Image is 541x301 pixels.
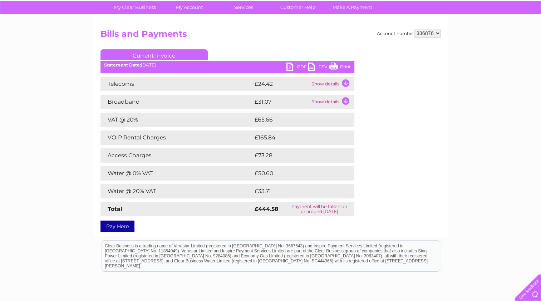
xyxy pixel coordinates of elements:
a: Customer Help [269,1,328,14]
td: £50.60 [253,166,340,181]
a: Water [415,30,429,36]
td: £65.66 [253,113,340,127]
td: VAT @ 20% [100,113,253,127]
a: Telecoms [453,30,474,36]
a: PDF [286,63,308,73]
td: Access Charges [100,148,253,163]
a: Make A Payment [323,1,382,14]
td: Water @ 20% VAT [100,184,253,198]
a: My Clear Business [105,1,164,14]
td: £73.28 [253,148,340,163]
td: £33.71 [253,184,339,198]
td: VOIP Rental Charges [100,130,253,145]
a: Services [214,1,273,14]
a: Print [329,63,351,73]
td: Show details [310,95,354,109]
div: Clear Business is a trading name of Verastar Limited (registered in [GEOGRAPHIC_DATA] No. 3667643... [102,4,440,35]
strong: Total [108,206,122,212]
td: £31.07 [253,95,310,109]
a: 0333 014 3131 [406,4,456,13]
td: £165.84 [253,130,341,145]
td: Water @ 0% VAT [100,166,253,181]
a: Energy [433,30,449,36]
a: CSV [308,63,329,73]
h2: Bills and Payments [100,29,441,43]
b: Statement Date: [104,62,141,68]
td: £24.42 [253,77,310,91]
a: Current Invoice [100,49,208,60]
td: Telecoms [100,77,253,91]
div: [DATE] [100,63,354,68]
div: Account number [377,29,441,38]
a: Log out [517,30,534,36]
td: Broadband [100,95,253,109]
img: logo.png [19,19,55,40]
a: Blog [479,30,489,36]
td: Payment will be taken on or around [DATE] [285,202,354,216]
a: My Account [160,1,219,14]
a: Pay Here [100,221,134,232]
strong: £444.58 [255,206,278,212]
a: Contact [493,30,511,36]
td: Show details [310,77,354,91]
